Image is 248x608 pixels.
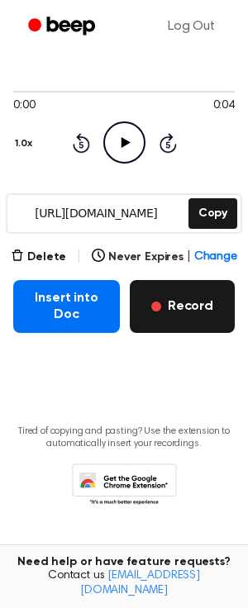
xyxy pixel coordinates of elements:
button: Copy [188,198,237,229]
a: Log Out [151,7,231,46]
a: [EMAIL_ADDRESS][DOMAIN_NAME] [80,570,200,596]
span: 0:04 [213,97,235,115]
button: Delete [11,249,66,266]
button: 1.0x [13,130,38,158]
a: Beep [17,11,110,43]
span: Contact us [10,569,238,598]
button: Never Expires|Change [92,249,237,266]
span: 0:00 [13,97,35,115]
span: Change [194,249,237,266]
span: | [76,247,82,267]
button: Record [130,280,235,333]
button: Insert into Doc [13,280,120,333]
p: Tired of copying and pasting? Use the extension to automatically insert your recordings. [13,425,235,450]
span: | [187,249,191,266]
